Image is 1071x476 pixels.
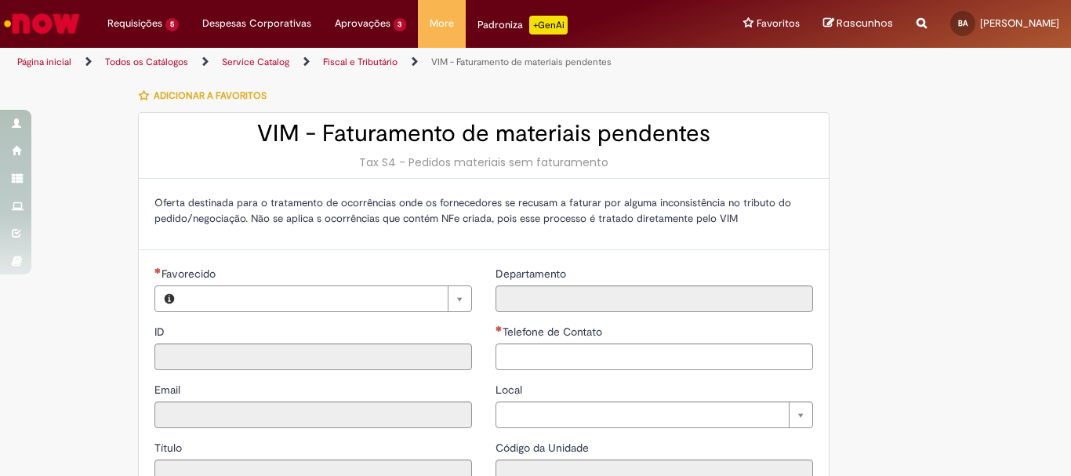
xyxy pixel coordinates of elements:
[162,267,219,281] span: Necessários - Favorecido
[496,402,813,428] a: Limpar campo Local
[154,196,791,225] span: Oferta destinada para o tratamento de ocorrências onde os fornecedores se recusam a faturar por a...
[431,56,612,68] a: VIM - Faturamento de materiais pendentes
[529,16,568,35] p: +GenAi
[154,382,183,398] label: Somente leitura - Email
[154,89,267,102] span: Adicionar a Favoritos
[154,324,168,340] label: Somente leitura - ID
[757,16,800,31] span: Favoritos
[154,441,185,455] span: Somente leitura - Título
[335,16,390,31] span: Aprovações
[154,383,183,397] span: Somente leitura - Email
[154,343,472,370] input: ID
[154,325,168,339] span: Somente leitura - ID
[496,343,813,370] input: Telefone de Contato
[154,440,185,456] label: Somente leitura - Título
[107,16,162,31] span: Requisições
[154,402,472,428] input: Email
[496,325,503,332] span: Obrigatório Preenchido
[105,56,188,68] a: Todos os Catálogos
[823,16,893,31] a: Rascunhos
[477,16,568,35] div: Padroniza
[165,18,179,31] span: 5
[958,18,968,28] span: BA
[2,8,82,39] img: ServiceNow
[503,325,605,339] span: Telefone de Contato
[496,266,569,282] label: Somente leitura - Departamento
[222,56,289,68] a: Service Catalog
[138,79,275,112] button: Adicionar a Favoritos
[496,267,569,281] span: Somente leitura - Departamento
[980,16,1059,30] span: [PERSON_NAME]
[183,286,471,311] a: Limpar campo Favorecido
[202,16,311,31] span: Despesas Corporativas
[323,56,398,68] a: Fiscal e Tributário
[154,267,162,274] span: Necessários
[12,48,703,77] ul: Trilhas de página
[17,56,71,68] a: Página inicial
[496,383,525,397] span: Local
[155,286,183,311] button: Favorecido, Visualizar este registro
[496,285,813,312] input: Departamento
[394,18,407,31] span: 3
[154,121,813,147] h2: VIM - Faturamento de materiais pendentes
[837,16,893,31] span: Rascunhos
[430,16,454,31] span: More
[496,441,592,455] span: Somente leitura - Código da Unidade
[496,440,592,456] label: Somente leitura - Código da Unidade
[154,154,813,170] div: Tax S4 - Pedidos materiais sem faturamento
